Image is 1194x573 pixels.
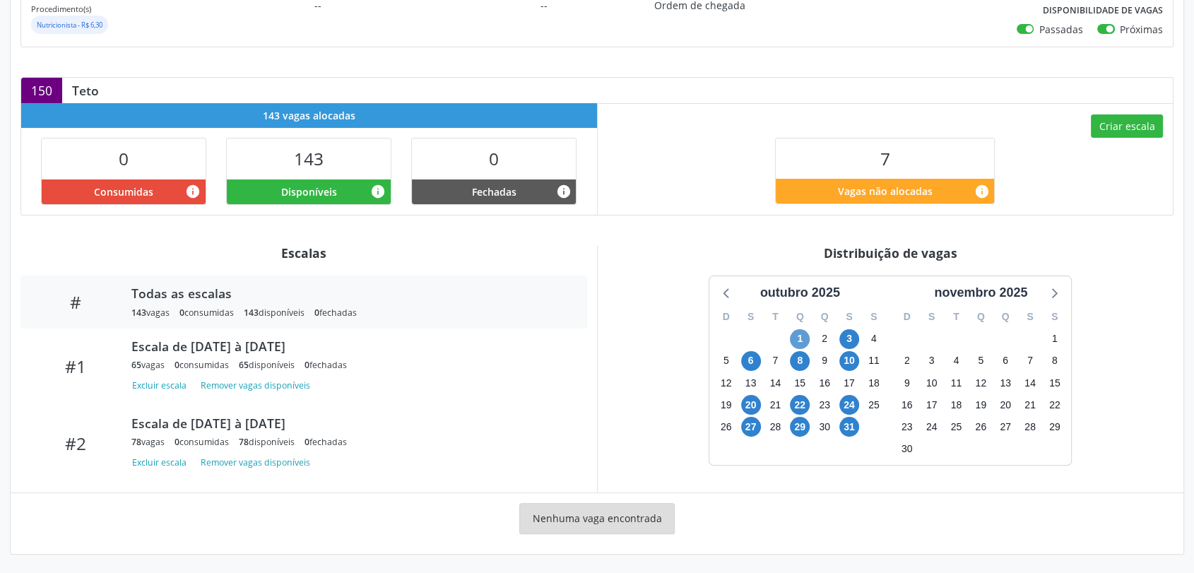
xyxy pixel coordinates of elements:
i: Quantidade de vagas restantes do teto de vagas [974,184,989,199]
div: vagas [131,307,170,319]
span: quarta-feira, 12 de novembro de 2025 [971,373,991,393]
div: disponíveis [244,307,305,319]
span: quinta-feira, 23 de outubro de 2025 [815,395,834,415]
span: sexta-feira, 28 de novembro de 2025 [1020,417,1040,437]
i: Vagas alocadas que possuem marcações associadas [185,184,201,199]
div: Escala de [DATE] à [DATE] [131,415,567,431]
div: #1 [30,356,122,377]
span: Consumidas [94,184,153,199]
div: vagas [131,359,165,371]
div: Todas as escalas [131,285,567,301]
div: outubro 2025 [755,283,846,302]
div: 150 [21,78,62,103]
span: domingo, 19 de outubro de 2025 [716,395,736,415]
span: domingo, 9 de novembro de 2025 [897,373,917,393]
span: sábado, 22 de novembro de 2025 [1045,395,1065,415]
span: segunda-feira, 6 de outubro de 2025 [741,351,761,371]
span: segunda-feira, 27 de outubro de 2025 [741,417,761,437]
span: sexta-feira, 21 de novembro de 2025 [1020,395,1040,415]
button: Criar escala [1091,114,1163,138]
span: 0 [305,359,309,371]
div: disponíveis [239,359,295,371]
span: domingo, 5 de outubro de 2025 [716,351,736,371]
div: S [1042,306,1067,328]
div: consumidas [175,359,229,371]
span: quarta-feira, 22 de outubro de 2025 [790,395,810,415]
span: terça-feira, 11 de novembro de 2025 [946,373,966,393]
span: 0 [179,307,184,319]
i: Vagas alocadas e sem marcações associadas [370,184,386,199]
div: consumidas [175,436,229,448]
span: terça-feira, 25 de novembro de 2025 [946,417,966,437]
span: 143 [131,307,146,319]
div: Distribuição de vagas [608,245,1174,261]
div: 143 vagas alocadas [21,103,597,128]
span: terça-feira, 18 de novembro de 2025 [946,395,966,415]
div: fechadas [305,436,347,448]
div: Q [993,306,1018,328]
span: segunda-feira, 20 de outubro de 2025 [741,395,761,415]
button: Excluir escala [131,453,192,472]
span: sábado, 8 de novembro de 2025 [1045,351,1065,371]
div: Teto [62,83,109,98]
span: sábado, 15 de novembro de 2025 [1045,373,1065,393]
div: S [837,306,862,328]
span: segunda-feira, 10 de novembro de 2025 [922,373,942,393]
div: T [944,306,969,328]
span: quinta-feira, 20 de novembro de 2025 [995,395,1015,415]
span: 0 [489,147,499,170]
span: 0 [175,359,179,371]
span: quarta-feira, 26 de novembro de 2025 [971,417,991,437]
span: sábado, 18 de outubro de 2025 [864,373,884,393]
div: disponíveis [239,436,295,448]
div: S [1018,306,1043,328]
span: quarta-feira, 1 de outubro de 2025 [790,329,810,349]
span: sexta-feira, 10 de outubro de 2025 [839,351,859,371]
span: domingo, 26 de outubro de 2025 [716,417,736,437]
span: quarta-feira, 5 de novembro de 2025 [971,351,991,371]
span: quarta-feira, 19 de novembro de 2025 [971,395,991,415]
div: consumidas [179,307,234,319]
span: 65 [239,359,249,371]
span: segunda-feira, 3 de novembro de 2025 [922,351,942,371]
span: terça-feira, 4 de novembro de 2025 [946,351,966,371]
span: Disponíveis [281,184,337,199]
span: quarta-feira, 15 de outubro de 2025 [790,373,810,393]
div: fechadas [305,359,347,371]
button: Remover vagas disponíveis [195,453,316,472]
span: sexta-feira, 14 de novembro de 2025 [1020,373,1040,393]
button: Excluir escala [131,376,192,395]
span: segunda-feira, 17 de novembro de 2025 [922,395,942,415]
span: 0 [314,307,319,319]
div: vagas [131,436,165,448]
span: quinta-feira, 2 de outubro de 2025 [815,329,834,349]
span: quinta-feira, 6 de novembro de 2025 [995,351,1015,371]
span: quinta-feira, 30 de outubro de 2025 [815,417,834,437]
span: sexta-feira, 7 de novembro de 2025 [1020,351,1040,371]
span: 0 [175,436,179,448]
div: Escala de [DATE] à [DATE] [131,338,567,354]
span: Fechadas [472,184,516,199]
span: quarta-feira, 29 de outubro de 2025 [790,417,810,437]
div: Nenhuma vaga encontrada [519,503,675,534]
span: domingo, 12 de outubro de 2025 [716,373,736,393]
label: Próximas [1120,22,1163,37]
div: #2 [30,433,122,454]
span: terça-feira, 7 de outubro de 2025 [765,351,785,371]
div: S [919,306,944,328]
span: 0 [305,436,309,448]
span: 143 [244,307,259,319]
span: sábado, 25 de outubro de 2025 [864,395,884,415]
div: # [30,292,122,312]
span: domingo, 16 de novembro de 2025 [897,395,917,415]
div: S [861,306,886,328]
div: D [714,306,738,328]
span: domingo, 2 de novembro de 2025 [897,351,917,371]
span: sábado, 4 de outubro de 2025 [864,329,884,349]
button: Remover vagas disponíveis [195,376,316,395]
span: 7 [880,147,890,170]
span: quinta-feira, 27 de novembro de 2025 [995,417,1015,437]
span: terça-feira, 28 de outubro de 2025 [765,417,785,437]
span: 143 [294,147,324,170]
span: sábado, 1 de novembro de 2025 [1045,329,1065,349]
